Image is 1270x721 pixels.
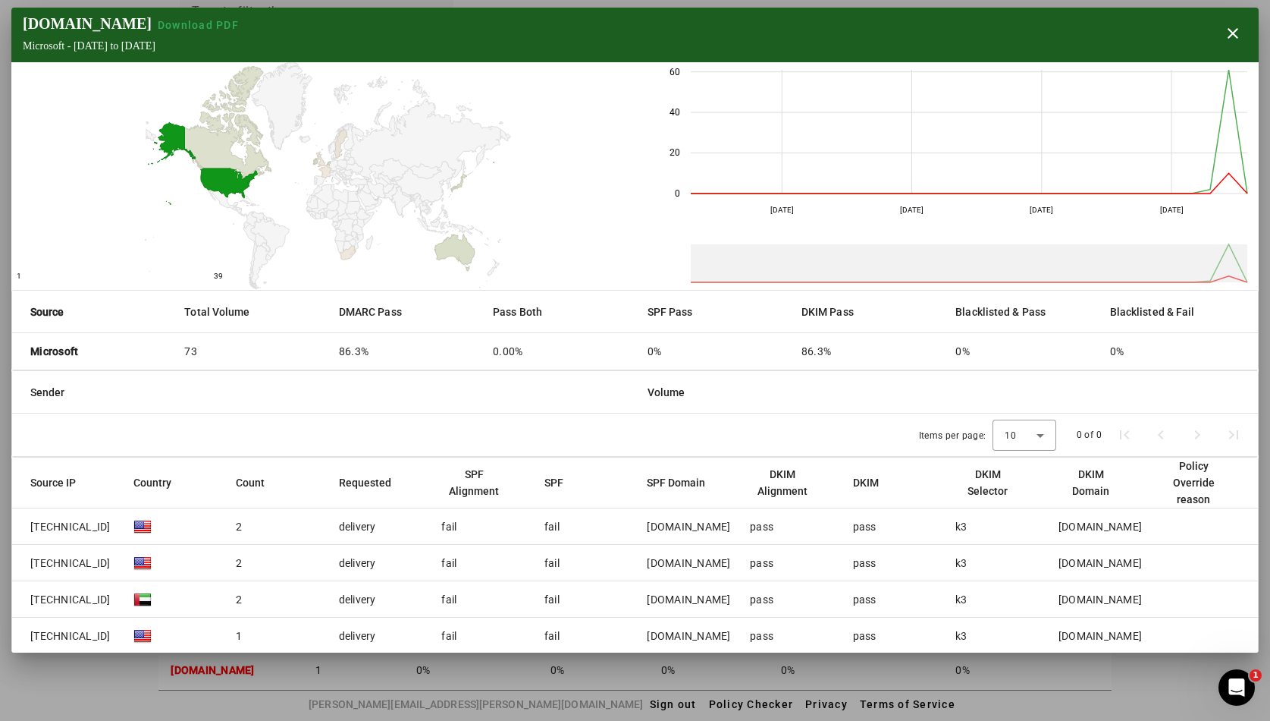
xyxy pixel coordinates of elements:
mat-cell: 86.3% [789,333,943,370]
div: Source IP [30,474,89,491]
div: pass [853,628,876,644]
div: DKIM Domain [1058,466,1124,499]
text: [DATE] [770,206,793,214]
mat-cell: pass [738,618,841,654]
div: [DOMAIN_NAME] [1058,519,1142,534]
div: [DOMAIN_NAME] [1058,592,1142,607]
div: DKIM Selector [955,466,1021,499]
mat-cell: fail [429,508,532,545]
div: pass [853,592,876,607]
mat-cell: fail [429,545,532,581]
mat-header-cell: DKIM Pass [789,291,943,333]
span: [TECHNICAL_ID] [30,628,111,644]
mat-cell: 2 [224,508,327,545]
div: 0 of 0 [1077,427,1102,442]
div: SPF [544,474,563,491]
img: blank.gif [133,518,152,536]
div: Country [133,474,185,491]
div: [DOMAIN_NAME] [647,519,730,534]
mat-header-cell: SPF Pass [635,291,789,333]
mat-header-cell: Total Volume [172,291,326,333]
mat-cell: 0% [1098,333,1258,370]
div: Items per page: [919,428,986,443]
div: k3 [955,628,967,644]
div: SPF Domain [647,474,719,491]
span: Download PDF [158,19,239,31]
div: DKIM [853,474,892,491]
svg: A chart. [11,62,635,290]
div: fail [544,592,560,607]
mat-cell: pass [738,545,841,581]
div: [DOMAIN_NAME] [647,628,730,644]
img: blank.gif [133,554,152,572]
div: k3 [955,592,967,607]
div: SPF Alignment [441,466,506,499]
text: [DATE] [900,206,923,214]
div: [DOMAIN_NAME] [647,556,730,571]
mat-cell: pass [738,581,841,618]
div: fail [544,628,560,644]
mat-cell: 2 [224,581,327,618]
text: [DATE] [1030,206,1053,214]
div: DKIM Alignment [750,466,829,499]
div: [DOMAIN_NAME] [1058,556,1142,571]
span: [TECHNICAL_ID] [30,556,111,571]
div: k3 [955,519,967,534]
strong: Source [30,304,64,320]
div: fail [544,519,560,534]
text: 0 [675,188,680,199]
div: Count [236,474,265,491]
div: Requested [339,474,405,491]
button: Download PDF [152,17,245,33]
mat-header-cell: Blacklisted & Pass [943,291,1097,333]
mat-cell: 2 [224,545,327,581]
mat-cell: delivery [327,545,430,581]
mat-header-cell: Pass Both [481,291,635,333]
div: SPF Alignment [441,466,520,499]
div: DKIM Alignment [750,466,815,499]
div: SPF [544,474,577,491]
text: 39 [214,272,223,280]
text: [DATE] [1159,206,1183,214]
mat-cell: 0% [635,333,789,370]
mat-cell: 0% [943,333,1097,370]
div: [DOMAIN_NAME] [1058,628,1142,644]
mat-cell: 73 [172,333,326,370]
strong: Microsoft [30,344,78,359]
mat-cell: fail [429,581,532,618]
mat-cell: fail [429,618,532,654]
div: pass [853,519,876,534]
mat-header-cell: Volume [635,371,1259,414]
text: 60 [669,67,680,77]
div: Microsoft - [DATE] to [DATE] [23,40,245,52]
div: [DOMAIN_NAME] [23,15,245,33]
mat-header-cell: Blacklisted & Fail [1098,291,1258,333]
text: 40 [669,107,680,118]
div: DKIM Domain [1058,466,1137,499]
div: Country [133,474,171,491]
div: Policy Override reason [1161,458,1226,508]
div: DKIM [853,474,879,491]
span: [TECHNICAL_ID] [30,592,111,607]
mat-cell: 86.3% [327,333,481,370]
div: pass [853,556,876,571]
span: [TECHNICAL_ID] [30,519,111,534]
div: fail [544,556,560,571]
mat-header-cell: DMARC Pass [327,291,481,333]
iframe: Intercom live chat [1218,669,1255,706]
div: SPF Domain [647,474,705,491]
mat-cell: 1 [224,618,327,654]
mat-cell: delivery [327,618,430,654]
mat-cell: delivery [327,581,430,618]
div: DKIM Selector [955,466,1034,499]
mat-cell: pass [738,508,841,545]
div: Requested [339,474,391,491]
mat-header-cell: Sender [12,371,635,414]
span: 1 [1250,669,1262,682]
div: [DOMAIN_NAME] [647,592,730,607]
img: blank.gif [133,590,152,609]
div: Count [236,474,278,491]
img: blank.gif [133,627,152,645]
text: 1 [17,272,21,280]
text: 20 [669,147,680,158]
